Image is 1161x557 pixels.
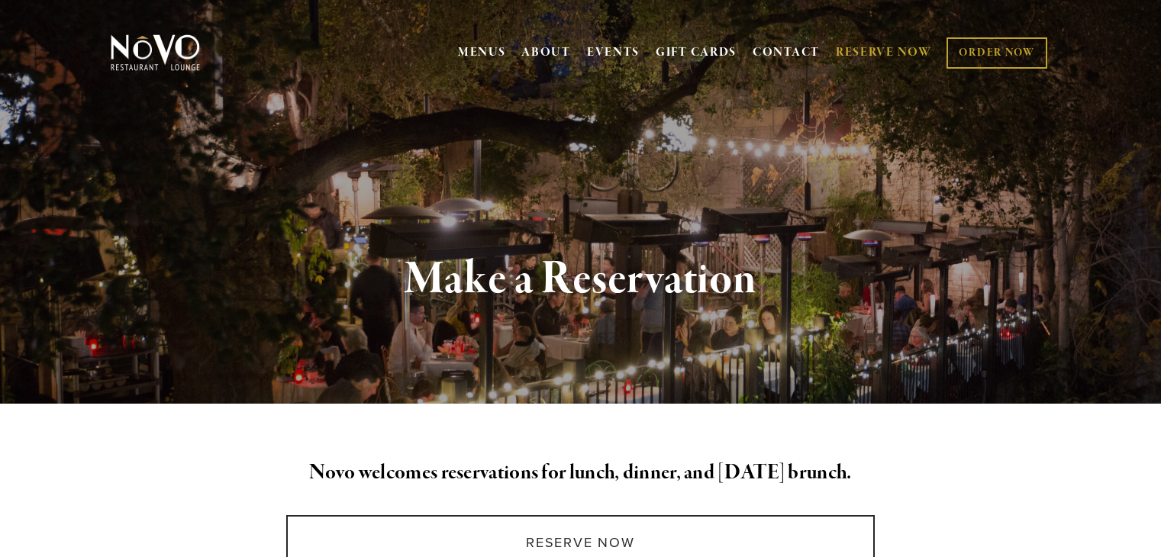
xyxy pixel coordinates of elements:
a: MENUS [458,45,506,60]
a: EVENTS [587,45,640,60]
a: ORDER NOW [947,37,1047,69]
strong: Make a Reservation [405,250,756,308]
a: RESERVE NOW [836,38,932,67]
a: GIFT CARDS [656,38,737,67]
h2: Novo welcomes reservations for lunch, dinner, and [DATE] brunch. [136,457,1026,489]
a: CONTACT [753,38,820,67]
img: Novo Restaurant &amp; Lounge [108,34,203,72]
a: ABOUT [521,45,571,60]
